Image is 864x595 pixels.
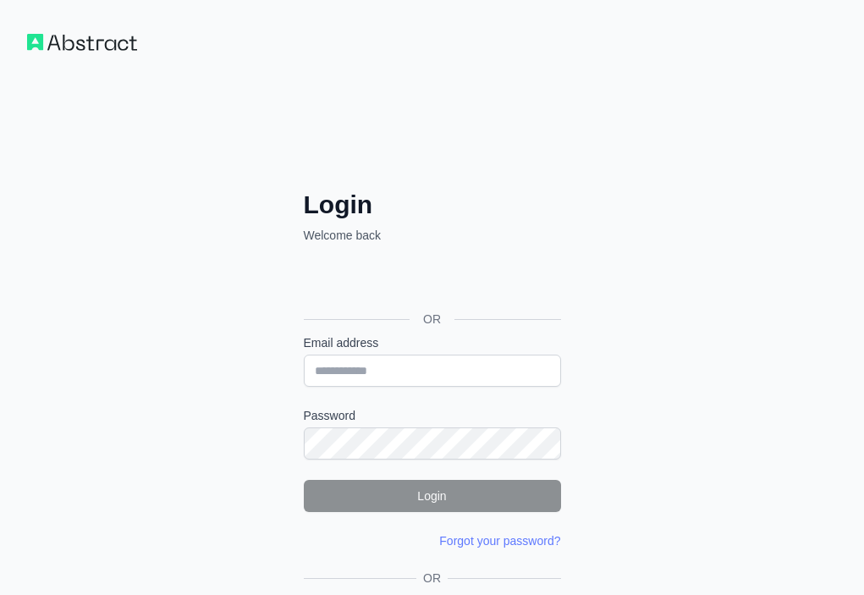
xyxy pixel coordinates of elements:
button: Login [304,480,561,512]
p: Welcome back [304,227,561,244]
iframe: Przycisk Zaloguj się przez Google [295,262,566,300]
span: OR [416,570,448,587]
label: Password [304,407,561,424]
a: Forgot your password? [439,534,560,548]
h2: Login [304,190,561,220]
span: OR [410,311,454,328]
img: Workflow [27,34,137,51]
label: Email address [304,334,561,351]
